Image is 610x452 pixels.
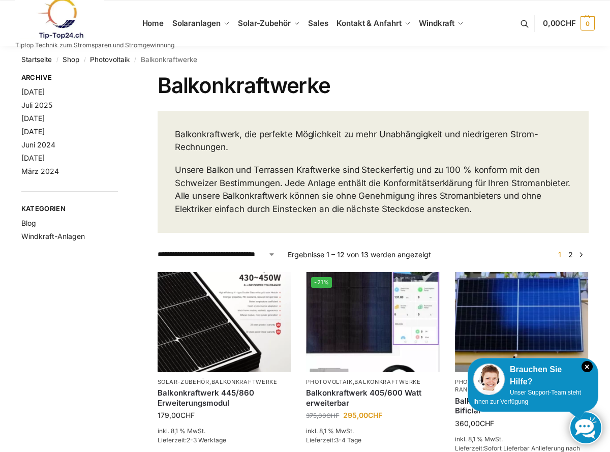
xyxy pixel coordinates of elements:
[180,411,195,419] span: CHF
[473,389,581,405] span: Unser Support-Team steht Ihnen zur Verfügung
[304,1,332,46] a: Sales
[419,18,454,28] span: Windkraft
[306,427,440,436] p: inkl. 8,1 % MwSt.
[566,250,575,259] a: Seite 2
[158,427,291,436] p: inkl. 8,1 % MwSt.
[172,18,221,28] span: Solaranlagen
[21,219,36,227] a: Blog
[306,272,440,372] img: Steckerfertig Plug & Play mit 410 Watt
[158,436,226,444] span: Lieferzeit:
[306,378,440,386] p: ,
[581,16,595,31] span: 0
[455,419,494,428] bdi: 360,00
[238,18,291,28] span: Solar-Zubehör
[21,55,52,64] a: Startseite
[21,87,45,96] a: [DATE]
[455,435,589,444] p: inkl. 8,1 % MwSt.
[332,1,415,46] a: Kontakt & Anfahrt
[158,272,291,372] img: Balkonkraftwerk 445/860 Erweiterungsmodul
[543,18,576,28] span: 0,00
[335,436,361,444] span: 3-4 Tage
[552,249,589,260] nav: Produkt-Seitennummerierung
[455,396,589,416] a: Balkonkraftwerk 445/600 Watt Bificial
[337,18,401,28] span: Kontakt & Anfahrt
[577,249,585,260] a: →
[79,56,90,64] span: /
[455,378,588,393] a: Solaranlagen
[306,378,352,385] a: Photovoltaik
[306,388,440,408] a: Balkonkraftwerk 405/600 Watt erweiterbar
[168,1,233,46] a: Solaranlagen
[21,154,45,162] a: [DATE]
[543,8,595,39] a: 0,00CHF 0
[21,167,59,175] a: März 2024
[158,378,209,385] a: Solar-Zubehör
[21,140,55,149] a: Juni 2024
[158,249,276,260] select: Shop-Reihenfolge
[234,1,304,46] a: Solar-Zubehör
[21,232,85,240] a: Windkraft-Anlagen
[21,101,52,109] a: Juli 2025
[306,436,361,444] span: Lieferzeit:
[308,18,328,28] span: Sales
[21,46,589,73] nav: Breadcrumb
[473,364,593,388] div: Brauchen Sie Hilfe?
[175,164,571,216] p: Unsere Balkon und Terrassen Kraftwerke sind Steckerfertig und zu 100 % konform mit den Schweizer ...
[455,272,589,372] img: Solaranlage für den kleinen Balkon
[473,364,505,395] img: Customer service
[21,73,118,83] span: Archive
[455,378,501,385] a: Photovoltaik
[288,249,431,260] p: Ergebnisse 1 – 12 von 13 werden angezeigt
[130,56,140,64] span: /
[556,250,564,259] span: Seite 1
[118,73,124,84] button: Close filters
[21,114,45,123] a: [DATE]
[158,388,291,408] a: Balkonkraftwerk 445/860 Erweiterungsmodul
[52,56,63,64] span: /
[21,127,45,136] a: [DATE]
[158,411,195,419] bdi: 179,00
[306,412,339,419] bdi: 375,00
[15,42,174,48] p: Tiptop Technik zum Stromsparen und Stromgewinnung
[368,411,382,419] span: CHF
[63,55,79,64] a: Shop
[455,378,589,394] p: , , ,
[582,361,593,372] i: Schließen
[343,411,382,419] bdi: 295,00
[158,378,291,386] p: ,
[354,378,420,385] a: Balkonkraftwerke
[21,204,118,214] span: Kategorien
[158,73,589,98] h1: Balkonkraftwerke
[415,1,468,46] a: Windkraft
[560,18,576,28] span: CHF
[90,55,130,64] a: Photovoltaik
[480,419,494,428] span: CHF
[211,378,278,385] a: Balkonkraftwerke
[326,412,339,419] span: CHF
[306,272,440,372] a: -21%Steckerfertig Plug & Play mit 410 Watt
[175,128,571,154] p: Balkonkraftwerk, die perfekte Möglichkeit zu mehr Unabhängigkeit und niedrigeren Strom-Rechnungen.
[187,436,226,444] span: 2-3 Werktage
